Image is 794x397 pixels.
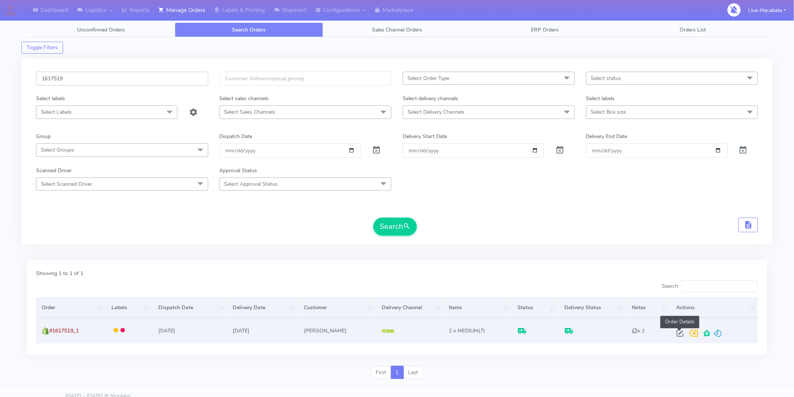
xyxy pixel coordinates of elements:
[382,329,395,333] img: Yodel
[21,42,63,54] button: Toggle Filters
[680,26,706,33] span: Orders List
[443,298,512,318] th: Items: activate to sort column ascending
[391,366,404,379] a: 1
[27,23,767,37] ul: Tabs
[220,95,269,102] label: Select sales channels
[224,108,275,116] span: Select Sales Channels
[559,298,626,318] th: Delivery Status: activate to sort column ascending
[586,132,627,140] label: Delivery End Date
[41,146,74,153] span: Select Groups
[403,95,458,102] label: Select delivery channels
[41,108,72,116] span: Select Labels
[232,26,266,33] span: Search Orders
[220,72,392,86] input: Customer Reference(email,phone)
[36,132,51,140] label: Group
[227,298,298,318] th: Delivery Date: activate to sort column ascending
[220,167,257,174] label: Approval Status
[586,95,615,102] label: Select labels
[227,318,298,343] td: [DATE]
[153,318,227,343] td: [DATE]
[36,269,83,277] label: Showing 1 to 1 of 1
[531,26,559,33] span: ERP Orders
[36,72,208,86] input: Order Id
[41,180,92,188] span: Select Scanned Driver
[591,108,626,116] span: Select Box size
[591,75,621,82] span: Select status
[408,75,449,82] span: Select Order Type
[224,180,278,188] span: Select Approval Status
[49,327,79,334] span: #1617519_1
[408,108,465,116] span: Select Delivery Channels
[626,298,671,318] th: Notes: activate to sort column ascending
[36,95,65,102] label: Select labels
[449,327,479,334] span: 2 x MEDIUM
[662,280,758,292] label: Search:
[743,3,792,18] button: Llue Macabata
[449,327,486,334] span: (7)
[77,26,125,33] span: Unconfirmed Orders
[376,298,444,318] th: Delivery Channel: activate to sort column ascending
[42,327,49,335] img: shopify.png
[671,298,758,318] th: Actions: activate to sort column ascending
[403,132,447,140] label: Delivery Start Date
[36,167,72,174] label: Scanned Driver
[298,318,376,343] td: [PERSON_NAME]
[632,327,644,334] i: x 1
[512,298,559,318] th: Status: activate to sort column ascending
[373,218,417,236] button: Search
[153,298,227,318] th: Dispatch Date: activate to sort column ascending
[220,132,253,140] label: Dispatch Date
[682,280,758,292] input: Search:
[106,298,153,318] th: Labels: activate to sort column ascending
[36,298,106,318] th: Order: activate to sort column ascending
[298,298,376,318] th: Customer: activate to sort column ascending
[372,26,422,33] span: Sales Channel Orders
